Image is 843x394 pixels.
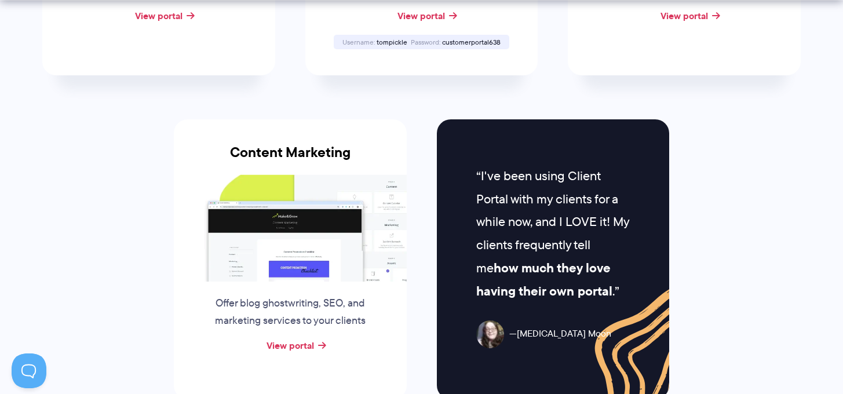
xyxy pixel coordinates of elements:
[12,353,46,388] iframe: Toggle Customer Support
[411,37,440,47] span: Password
[377,37,407,47] span: tompickle
[267,338,314,352] a: View portal
[397,9,445,23] a: View portal
[660,9,708,23] a: View portal
[342,37,375,47] span: Username
[476,258,612,301] strong: how much they love having their own portal
[442,37,501,47] span: customerportal638
[509,326,611,342] span: [MEDICAL_DATA] Moon
[135,9,183,23] a: View portal
[476,165,630,303] p: I've been using Client Portal with my clients for a while now, and I LOVE it! My clients frequent...
[174,144,407,174] h3: Content Marketing
[202,295,378,330] p: Offer blog ghostwriting, SEO, and marketing services to your clients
